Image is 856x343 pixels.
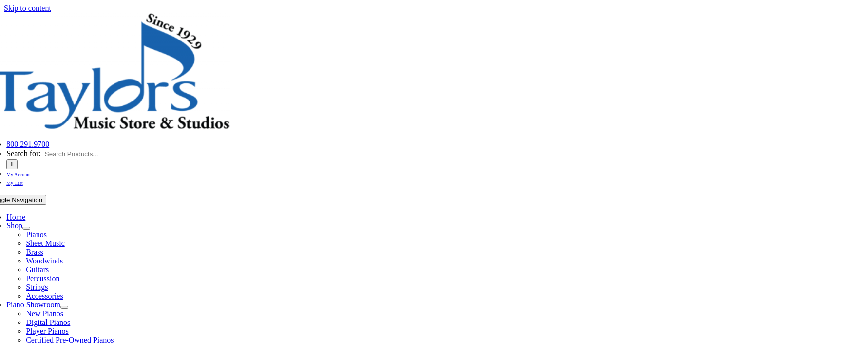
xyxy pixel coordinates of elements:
[26,292,63,300] a: Accessories
[6,172,31,177] span: My Account
[6,140,49,148] a: 800.291.9700
[26,309,63,318] a: New Pianos
[6,222,22,230] a: Shop
[6,213,25,221] a: Home
[26,283,48,291] a: Strings
[26,327,69,335] a: Player Pianos
[26,239,65,247] a: Sheet Music
[6,178,23,186] a: My Cart
[6,181,23,186] span: My Cart
[26,248,43,256] a: Brass
[26,230,47,239] a: Pianos
[4,4,51,12] a: Skip to content
[26,318,70,326] a: Digital Pianos
[6,159,18,169] input: Search
[6,301,60,309] a: Piano Showroom
[22,227,30,230] button: Open submenu of Shop
[60,306,68,309] button: Open submenu of Piano Showroom
[43,149,129,159] input: Search Products...
[6,169,31,178] a: My Account
[6,149,41,158] span: Search for:
[26,274,59,282] a: Percussion
[26,265,49,274] a: Guitars
[26,257,63,265] a: Woodwinds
